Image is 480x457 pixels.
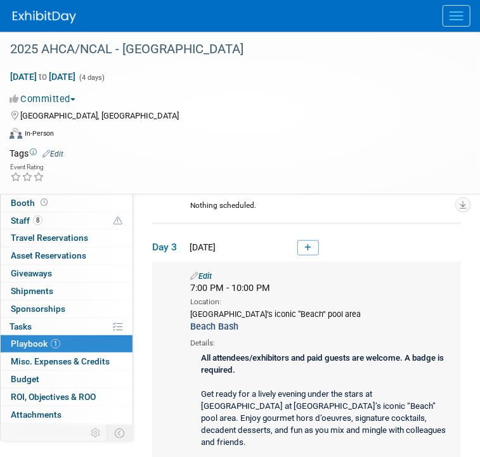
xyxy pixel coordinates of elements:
span: Giveaways [11,268,52,278]
div: Location: [190,295,455,307]
img: Format-Inperson.png [10,128,22,138]
span: Travel Reservations [11,233,88,243]
span: Sponsorships [11,304,65,314]
a: Attachments [1,406,133,423]
span: [DATE] [DATE] [10,71,76,82]
a: Playbook1 [1,335,133,352]
span: Shipments [11,286,53,296]
a: Edit [190,271,212,281]
span: Potential Scheduling Conflict -- at least one attendee is tagged in another overlapping event. [114,216,122,227]
a: Budget [1,371,133,388]
a: Misc. Expenses & Credits [1,353,133,370]
div: Nothing scheduled. [152,200,461,222]
span: Staff [11,216,42,226]
a: Asset Reservations [1,247,133,264]
span: Booth not reserved yet [38,198,50,207]
span: Tasks [10,321,32,331]
span: Day 3 [152,240,184,254]
span: [DATE] [186,242,216,252]
span: [GEOGRAPHIC_DATA], [GEOGRAPHIC_DATA] [20,111,179,120]
td: Tags [10,147,63,160]
img: ExhibitDay [13,11,76,23]
a: Travel Reservations [1,229,133,247]
span: (4 days) [78,74,105,82]
a: Edit [42,150,63,158]
a: Staff8 [1,212,133,229]
span: to [37,72,49,82]
span: Budget [11,374,39,384]
b: All attendees/exhibitors and paid guests are welcome. A badge is required. [201,353,444,375]
span: Attachments [11,409,62,420]
span: 7:00 PM - 10:00 PM [190,283,270,293]
span: Booth [11,198,50,208]
span: 1 [51,339,60,349]
a: Sponsorships [1,300,133,318]
span: Beach Bash [190,321,238,332]
a: ROI, Objectives & ROO [1,389,133,406]
a: Shipments [1,283,133,300]
td: Personalize Event Tab Strip [85,425,107,441]
a: Tasks [1,318,133,335]
a: Giveaways [1,265,133,282]
div: Event Format [10,126,455,145]
div: [GEOGRAPHIC_DATA]’s iconic “Beach” pool area [190,307,455,320]
span: ROI, Objectives & ROO [11,392,96,402]
div: Event Rating [10,164,44,171]
td: Toggle Event Tabs [107,425,133,441]
button: Menu [443,5,470,27]
span: 8 [33,216,42,225]
span: Playbook [11,338,60,349]
div: 2025 AHCA/NCAL - [GEOGRAPHIC_DATA] [6,38,455,61]
span: Asset Reservations [11,250,86,261]
div: In-Person [24,129,54,138]
div: Details: [190,334,455,349]
a: Booth [1,195,133,212]
span: Misc. Expenses & Credits [11,356,110,366]
button: Committed [10,93,81,106]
